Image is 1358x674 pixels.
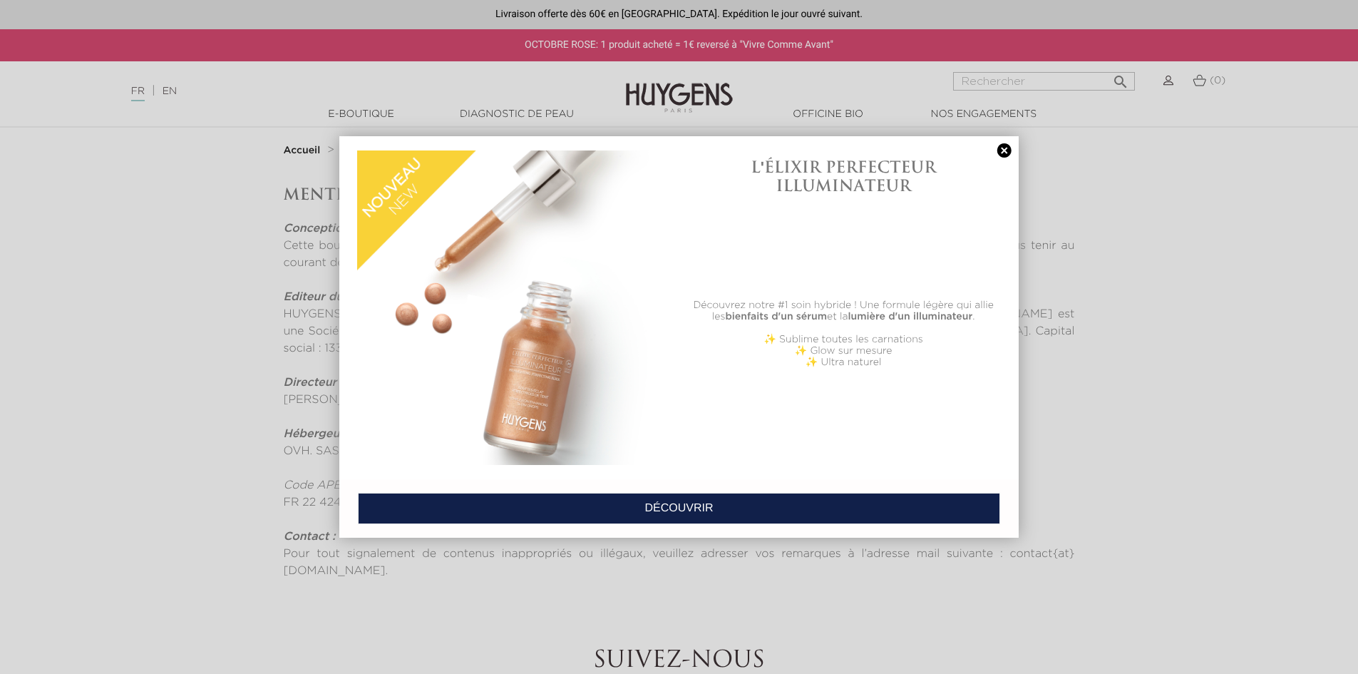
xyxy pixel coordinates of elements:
b: lumière d'un illuminateur [848,312,973,322]
b: bienfaits d'un sérum [725,312,827,322]
h1: L'ÉLIXIR PERFECTEUR ILLUMINATEUR [686,158,1001,195]
p: Découvrez notre #1 soin hybride ! Une formule légère qui allie les et la . [686,300,1001,322]
p: ✨ Ultra naturel [686,357,1001,368]
p: ✨ Sublime toutes les carnations [686,334,1001,345]
a: DÉCOUVRIR [358,493,1000,524]
p: ✨ Glow sur mesure [686,345,1001,357]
